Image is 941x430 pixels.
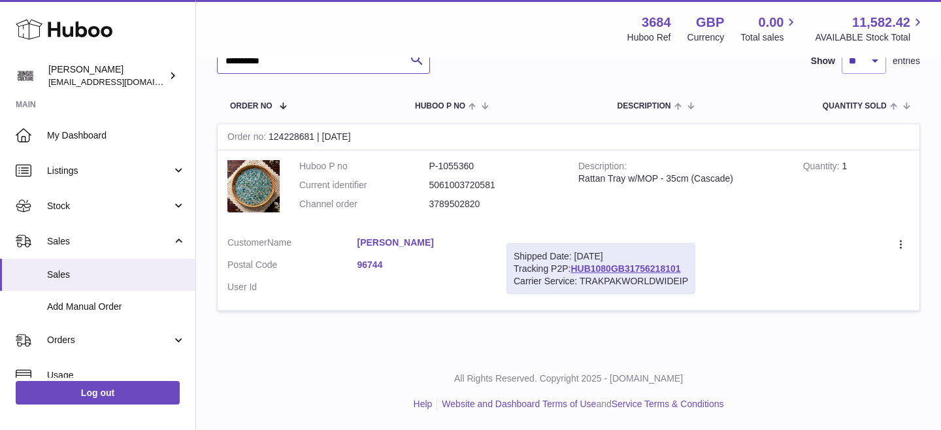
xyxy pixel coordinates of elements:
[823,102,887,110] span: Quantity Sold
[230,102,272,110] span: Order No
[415,102,465,110] span: Huboo P no
[227,259,357,274] dt: Postal Code
[414,399,433,409] a: Help
[47,129,186,142] span: My Dashboard
[852,14,910,31] span: 11,582.42
[612,399,724,409] a: Service Terms & Conditions
[429,179,559,191] dd: 5061003720581
[578,161,627,174] strong: Description
[696,14,724,31] strong: GBP
[206,372,931,385] p: All Rights Reserved. Copyright 2025 - [DOMAIN_NAME]
[514,250,688,263] div: Shipped Date: [DATE]
[570,263,680,274] a: HUB1080GB31756218101
[227,160,280,212] img: 1755780169.jpg
[811,55,835,67] label: Show
[47,200,172,212] span: Stock
[815,31,925,44] span: AVAILABLE Stock Total
[47,334,172,346] span: Orders
[48,76,192,87] span: [EMAIL_ADDRESS][DOMAIN_NAME]
[740,14,799,44] a: 0.00 Total sales
[299,160,429,173] dt: Huboo P no
[47,269,186,281] span: Sales
[299,179,429,191] dt: Current identifier
[227,237,357,252] dt: Name
[48,63,166,88] div: [PERSON_NAME]
[299,198,429,210] dt: Channel order
[740,31,799,44] span: Total sales
[16,381,180,405] a: Log out
[642,14,671,31] strong: 3684
[227,281,357,293] dt: User Id
[227,131,269,145] strong: Order no
[429,160,559,173] dd: P-1055360
[47,301,186,313] span: Add Manual Order
[815,14,925,44] a: 11,582.42 AVAILABLE Stock Total
[218,124,919,150] div: 124228681 | [DATE]
[627,31,671,44] div: Huboo Ref
[803,161,842,174] strong: Quantity
[227,237,267,248] span: Customer
[16,66,35,86] img: theinternationalventure@gmail.com
[687,31,725,44] div: Currency
[47,165,172,177] span: Listings
[357,237,487,249] a: [PERSON_NAME]
[357,259,487,271] a: 96744
[793,150,919,227] td: 1
[429,198,559,210] dd: 3789502820
[893,55,920,67] span: entries
[514,275,688,288] div: Carrier Service: TRAKPAKWORLDWIDEIP
[506,243,695,295] div: Tracking P2P:
[437,398,723,410] li: and
[759,14,784,31] span: 0.00
[47,235,172,248] span: Sales
[442,399,596,409] a: Website and Dashboard Terms of Use
[47,369,186,382] span: Usage
[578,173,784,185] div: Rattan Tray w/MOP - 35cm (Cascade)
[617,102,670,110] span: Description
